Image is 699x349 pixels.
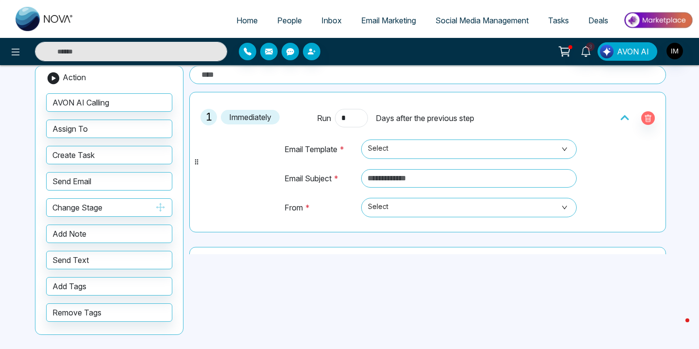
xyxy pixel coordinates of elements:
a: Inbox [312,11,351,30]
a: Tasks [538,11,579,30]
button: Send Text [46,251,172,269]
td: Email Template [284,139,357,169]
button: Change Stage [46,198,172,217]
span: Select [368,141,570,157]
button: Remove Tags [46,303,172,322]
td: Email Subject [284,169,357,197]
a: People [267,11,312,30]
img: Nova CRM Logo [16,7,74,31]
span: People [277,16,302,25]
button: Add Tags [46,277,172,296]
span: 3 [586,42,595,51]
span: Email Marketing [361,16,416,25]
td: From [284,197,357,227]
a: Social Media Management [426,11,538,30]
img: User Avatar [666,43,683,59]
span: Action [63,72,86,82]
span: Select [368,199,570,216]
span: Social Media Management [435,16,529,25]
span: Inbox [321,16,342,25]
span: Run [317,112,331,124]
img: Market-place.gif [623,9,693,31]
a: Email Marketing [351,11,426,30]
button: AVON AI [598,42,657,61]
span: Days after the previous step [376,112,474,124]
a: 3 [574,42,598,59]
iframe: Intercom live chat [666,316,689,339]
span: 1 [200,109,217,125]
span: Deals [588,16,608,25]
button: Send Email [46,172,172,191]
span: Immediately [221,110,280,124]
span: AVON AI [617,46,649,57]
button: AVON AI Calling [46,93,172,112]
button: Assign To [46,120,172,138]
span: Home [236,16,258,25]
button: Create Task [46,146,172,164]
span: Tasks [548,16,569,25]
img: Lead Flow [600,45,614,58]
button: Add Note [46,225,172,243]
a: Home [227,11,267,30]
a: Deals [579,11,618,30]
